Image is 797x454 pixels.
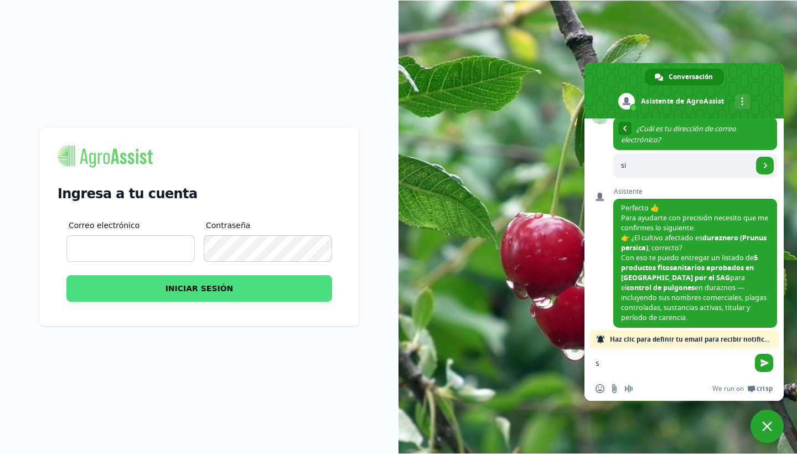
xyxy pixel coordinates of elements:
[69,220,139,231] span: Correo electrónico
[58,185,341,202] h1: Ingresa a tu cuenta
[755,354,773,372] span: Enviar
[757,384,773,393] span: Crisp
[712,384,744,393] span: We run on
[756,157,774,174] span: Enviar
[735,94,750,109] div: Más canales
[204,235,332,262] input: Contraseña
[621,233,767,252] span: duraznero (Prunus persica)
[624,384,633,393] span: Grabar mensaje de audio
[618,122,632,135] div: Volver al mensaje
[610,384,619,393] span: Enviar un archivo
[610,330,773,349] span: Haz clic para definir tu email para recibir notificaciones.
[58,146,153,168] img: AgroAssist
[613,188,777,195] span: Asistente
[621,203,768,322] span: Perfecto 👍 Para ayudarte con precisión necesito que me confirmes lo siguiente: 👉 ¿El cultivo afec...
[596,384,604,393] span: Insertar un emoji
[621,124,736,145] span: ¿Cuál es tu dirección de correo electrónico?
[206,220,250,231] span: Contraseña
[596,358,748,368] textarea: Escribe aquí tu mensaje...
[66,275,332,302] button: INICIAR SESIÓN
[712,384,773,393] a: We run onCrisp
[613,153,753,178] input: Escribe tu dirección de correo electrónico...
[751,410,784,443] div: Cerrar el chat
[66,235,195,262] input: Correo electrónico
[621,253,758,282] span: 5 productos fitosanitarios aprobados en [GEOGRAPHIC_DATA] por el SAG
[669,69,713,85] span: Conversación
[645,69,724,85] div: Conversación
[627,283,695,292] span: control de pulgones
